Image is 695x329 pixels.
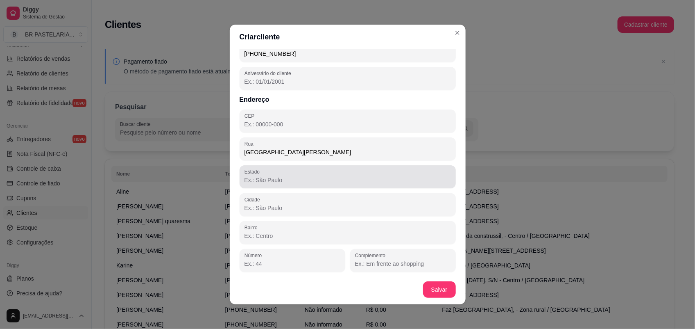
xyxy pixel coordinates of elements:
header: Criar cliente [230,25,466,49]
input: Complemento [355,260,451,268]
label: Número [244,252,265,259]
input: Aniversário do cliente [244,78,451,86]
label: Cidade [244,196,263,203]
label: Rua [244,140,256,147]
input: Estado [244,176,451,184]
button: Salvar [423,281,456,298]
input: Rua [244,148,451,156]
input: Bairro [244,232,451,240]
input: Número [244,260,340,268]
label: CEP [244,112,257,119]
input: Cidade [244,204,451,212]
button: Close [451,26,464,39]
label: Estado [244,168,263,175]
label: Bairro [244,224,260,231]
input: Número de contato [244,50,451,58]
h2: Endereço [240,95,456,105]
input: CEP [244,120,451,128]
label: Complemento [355,252,388,259]
label: Aniversário do cliente [244,70,294,77]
